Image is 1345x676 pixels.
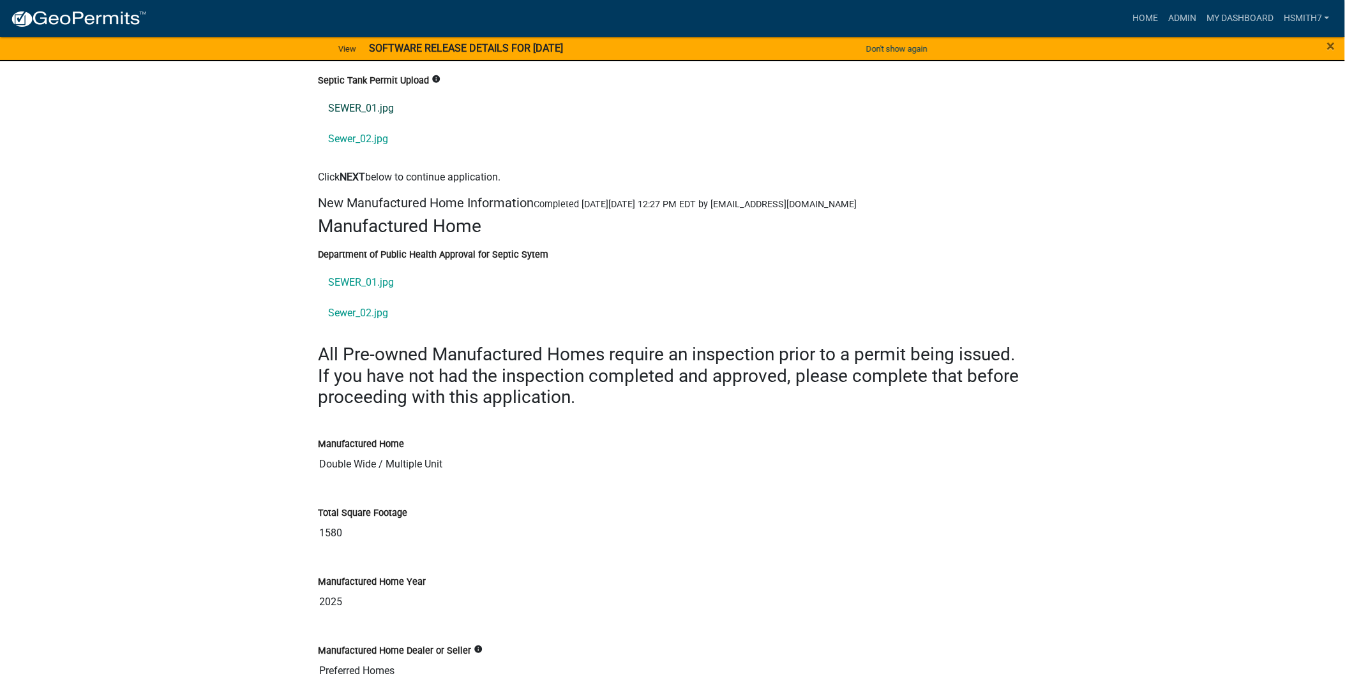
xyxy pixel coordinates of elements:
[319,441,405,450] label: Manufactured Home
[340,172,366,184] strong: NEXT
[319,216,1027,238] h3: Manufactured Home
[319,268,1027,298] a: SEWER_01.jpg
[1201,6,1279,31] a: My Dashboard
[319,578,426,587] label: Manufactured Home Year
[1327,38,1335,54] button: Close
[1127,6,1163,31] a: Home
[319,196,1027,211] h5: New Manufactured Home Information
[369,42,563,54] strong: SOFTWARE RELEASE DETAILS FOR [DATE]
[319,94,1027,124] a: SEWER_01.jpg
[319,170,1027,186] p: Click below to continue application.
[534,200,857,210] span: Completed [DATE][DATE] 12:27 PM EDT by [EMAIL_ADDRESS][DOMAIN_NAME]
[319,124,1027,155] a: Sewer_02.jpg
[319,251,549,260] label: Department of Public Health Approval for Septic Sytem
[1279,6,1335,31] a: hsmith7
[432,75,441,84] i: info
[861,38,933,59] button: Don't show again
[319,647,472,656] label: Manufactured Home Dealer or Seller
[1163,6,1201,31] a: Admin
[319,510,408,518] label: Total Square Footage
[319,77,430,86] label: Septic Tank Permit Upload
[319,344,1027,409] h3: All Pre-owned Manufactured Homes require an inspection prior to a permit being issued. If you hav...
[474,645,483,654] i: info
[319,298,1027,329] a: Sewer_02.jpg
[333,38,361,59] a: View
[1327,37,1335,55] span: ×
